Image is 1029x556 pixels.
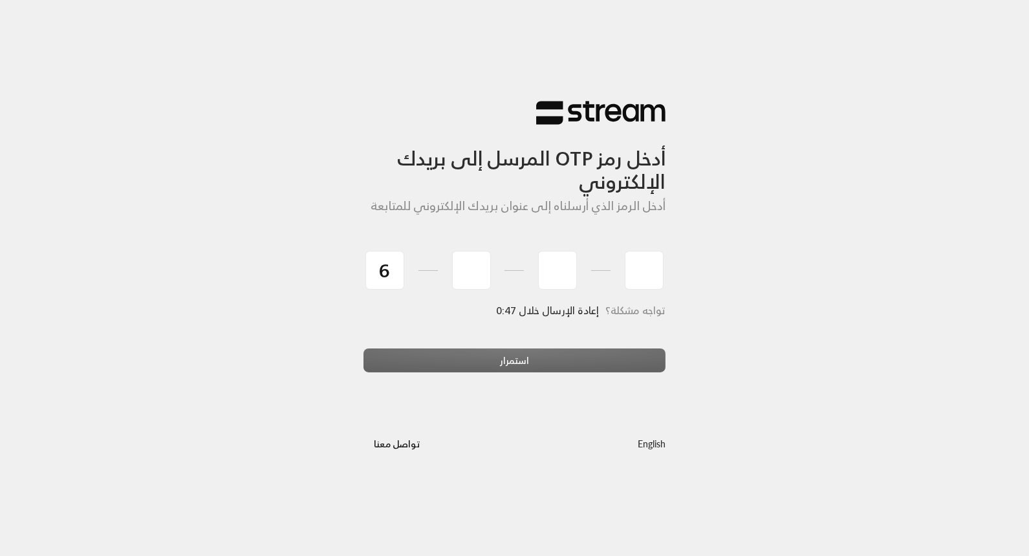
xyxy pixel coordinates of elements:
a: English [638,431,666,455]
img: Stream Logo [536,100,666,125]
span: إعادة الإرسال خلال 0:47 [497,301,600,319]
button: تواصل معنا [363,431,431,455]
h3: أدخل رمز OTP المرسل إلى بريدك الإلكتروني [363,125,666,193]
a: تواصل معنا [363,436,431,452]
span: تواجه مشكلة؟ [605,301,666,319]
h5: أدخل الرمز الذي أرسلناه إلى عنوان بريدك الإلكتروني للمتابعة [363,199,666,213]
